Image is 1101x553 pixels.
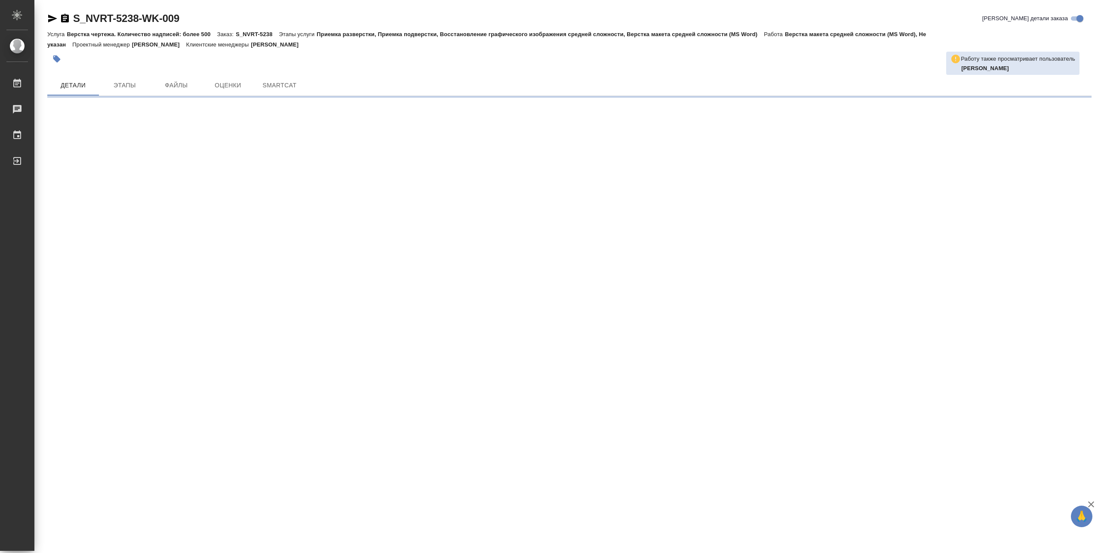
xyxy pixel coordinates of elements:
[52,80,94,91] span: Детали
[60,13,70,24] button: Скопировать ссылку
[47,49,66,68] button: Добавить тэг
[73,12,179,24] a: S_NVRT-5238-WK-009
[1074,507,1089,525] span: 🙏
[72,41,132,48] p: Проектный менеджер
[279,31,317,37] p: Этапы услуги
[207,80,249,91] span: Оценки
[961,65,1009,71] b: [PERSON_NAME]
[317,31,764,37] p: Приемка разверстки, Приемка подверстки, Восстановление графического изображения средней сложности...
[217,31,236,37] p: Заказ:
[259,80,300,91] span: SmartCat
[47,31,67,37] p: Услуга
[1071,506,1092,527] button: 🙏
[156,80,197,91] span: Файлы
[47,13,58,24] button: Скопировать ссылку для ЯМессенджера
[132,41,186,48] p: [PERSON_NAME]
[961,55,1075,63] p: Работу также просматривает пользователь
[961,64,1075,73] p: Архипова Екатерина
[186,41,251,48] p: Клиентские менеджеры
[251,41,305,48] p: [PERSON_NAME]
[982,14,1068,23] span: [PERSON_NAME] детали заказа
[67,31,217,37] p: Верстка чертежа. Количество надписей: более 500
[104,80,145,91] span: Этапы
[764,31,785,37] p: Работа
[236,31,279,37] p: S_NVRT-5238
